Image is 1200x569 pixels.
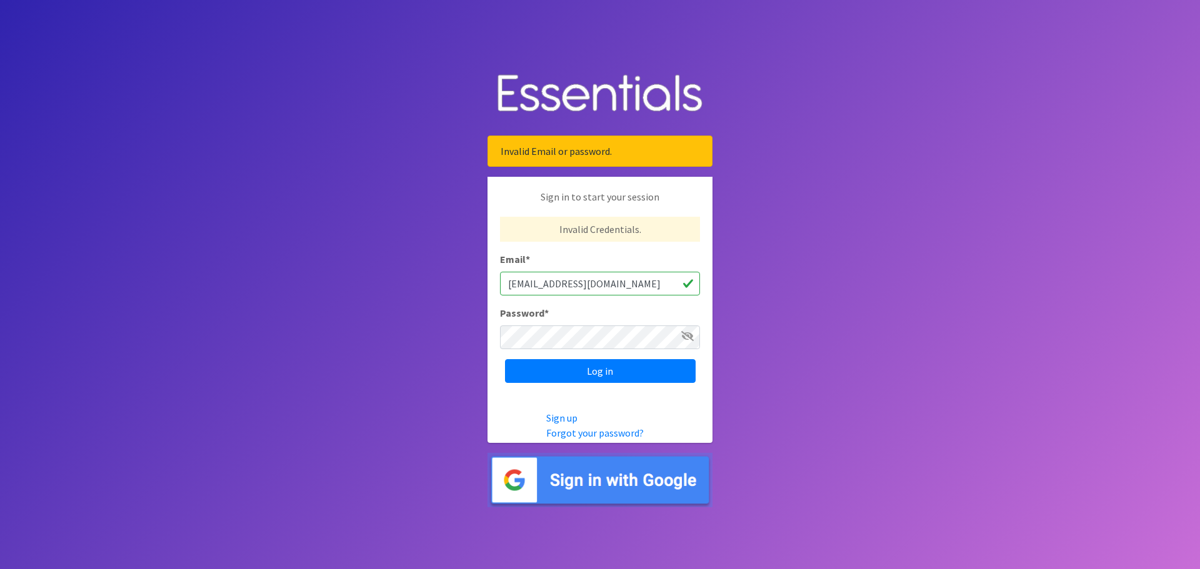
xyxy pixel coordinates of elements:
[487,136,712,167] div: Invalid Email or password.
[487,453,712,507] img: Sign in with Google
[500,252,530,267] label: Email
[500,189,700,217] p: Sign in to start your session
[505,359,696,383] input: Log in
[500,305,549,320] label: Password
[526,253,530,265] abbr: required
[546,412,577,424] a: Sign up
[546,427,644,439] a: Forgot your password?
[544,307,549,319] abbr: required
[487,62,712,126] img: Human Essentials
[500,217,700,242] p: Invalid Credentials.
